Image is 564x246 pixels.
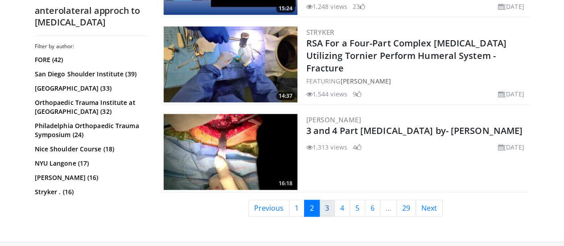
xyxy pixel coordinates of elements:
[306,115,361,124] a: [PERSON_NAME]
[304,200,320,217] a: 2
[35,98,146,116] a: Orthopaedic Trauma Institute at [GEOGRAPHIC_DATA] (32)
[164,114,297,190] img: 92180fe1-b95b-4b17-9649-dbdb6030495c.300x170_q85_crop-smart_upscale.jpg
[35,70,146,79] a: San Diego Shoulder Institute (39)
[35,43,148,50] h3: Filter by author:
[306,2,347,11] li: 1,248 views
[35,173,146,182] a: [PERSON_NAME] (16)
[306,28,334,37] a: Stryker
[498,142,524,152] li: [DATE]
[353,142,362,152] li: 4
[164,114,297,190] a: 16:18
[319,200,335,217] a: 3
[498,89,524,99] li: [DATE]
[350,200,365,217] a: 5
[35,121,146,139] a: Philadelphia Orthopaedic Trauma Symposium (24)
[164,26,297,102] a: 14:37
[248,200,289,217] a: Previous
[396,200,416,217] a: 29
[306,125,523,137] a: 3 and 4 Part [MEDICAL_DATA] by- [PERSON_NAME]
[306,142,347,152] li: 1,313 views
[416,200,443,217] a: Next
[276,92,295,100] span: 14:37
[35,5,148,28] h2: anterolateral approch to [MEDICAL_DATA]
[35,84,146,93] a: [GEOGRAPHIC_DATA] (33)
[276,4,295,13] span: 15:24
[353,2,365,11] li: 23
[35,55,146,64] a: FORE (42)
[365,200,380,217] a: 6
[35,145,146,154] a: Nice Shoulder Course (18)
[306,76,528,86] div: FEATURING
[35,159,146,168] a: NYU Langone (17)
[276,179,295,188] span: 16:18
[334,200,350,217] a: 4
[35,188,146,196] a: Stryker . (16)
[340,77,391,85] a: [PERSON_NAME]
[162,200,530,217] nav: Search results pages
[289,200,305,217] a: 1
[353,89,362,99] li: 9
[164,26,297,102] img: df0f1406-0bb0-472e-a021-c1964535cf7e.300x170_q85_crop-smart_upscale.jpg
[306,89,347,99] li: 1,544 views
[306,37,506,74] a: RSA For a Four-Part Complex [MEDICAL_DATA] Utilizing Tornier Perform Humeral System - Fracture
[498,2,524,11] li: [DATE]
